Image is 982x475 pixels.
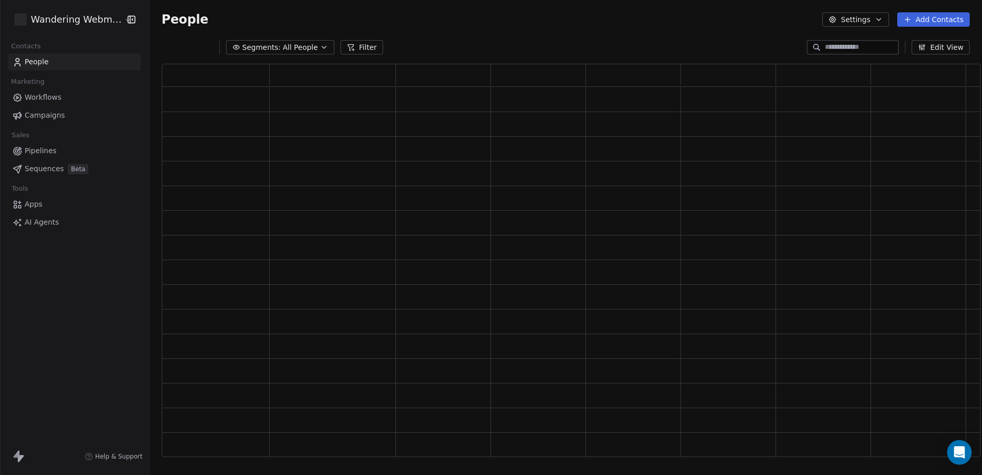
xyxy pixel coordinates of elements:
span: Segments: [242,42,281,53]
span: People [25,57,49,67]
button: Filter [341,40,383,54]
span: AI Agents [25,217,59,228]
span: People [162,12,209,27]
span: Sales [7,127,34,143]
span: Help & Support [95,452,142,461]
a: Workflows [8,89,141,106]
a: Pipelines [8,142,141,159]
button: Add Contacts [897,12,970,27]
span: Beta [68,164,88,174]
button: Edit View [912,40,970,54]
span: Pipelines [25,145,56,156]
span: Marketing [7,74,49,89]
span: All People [283,42,318,53]
a: AI Agents [8,214,141,231]
div: Open Intercom Messenger [947,440,972,465]
a: SequencesBeta [8,160,141,177]
a: People [8,53,141,70]
span: Sequences [25,163,64,174]
a: Apps [8,196,141,213]
span: Wandering Webmaster [31,13,122,26]
span: Apps [25,199,43,210]
a: Campaigns [8,107,141,124]
span: Workflows [25,92,62,103]
span: Campaigns [25,110,65,121]
a: Help & Support [85,452,142,461]
button: Settings [822,12,889,27]
button: Wandering Webmaster [12,11,118,28]
span: Contacts [7,39,45,54]
span: Tools [7,181,32,196]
